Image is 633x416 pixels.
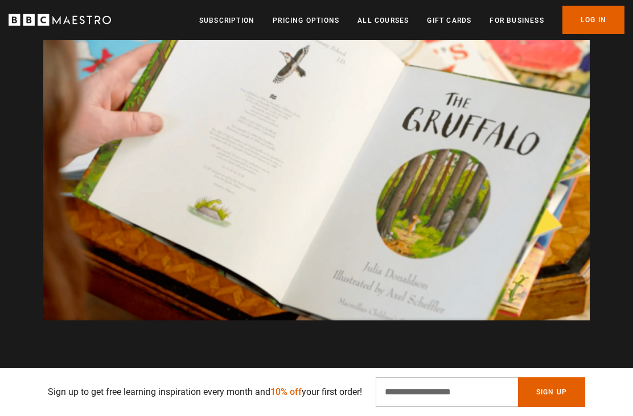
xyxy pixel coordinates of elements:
[270,386,302,397] span: 10% off
[273,15,339,26] a: Pricing Options
[48,385,362,399] p: Sign up to get free learning inspiration every month and your first order!
[199,6,624,34] nav: Primary
[96,366,537,390] h2: Lesson plan (27)
[43,13,590,320] video-js: Video Player
[9,11,111,28] svg: BBC Maestro
[427,15,471,26] a: Gift Cards
[562,6,624,34] a: Log In
[518,377,585,407] button: Sign Up
[490,15,544,26] a: For business
[357,15,409,26] a: All Courses
[199,15,254,26] a: Subscription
